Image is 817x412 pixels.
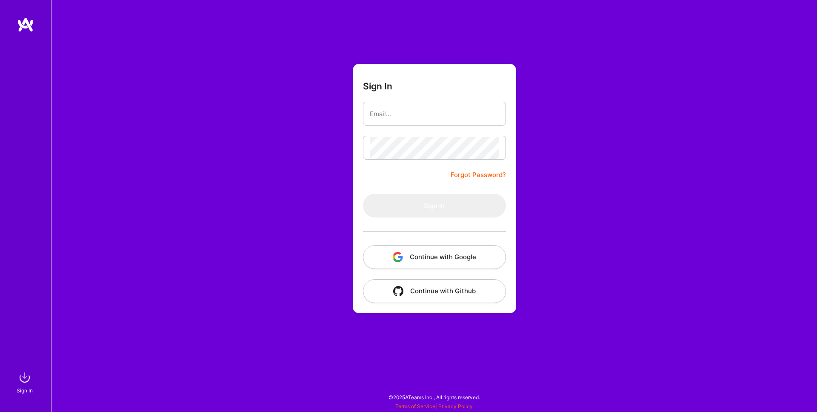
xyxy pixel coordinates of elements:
[395,403,473,409] span: |
[393,252,403,262] img: icon
[18,369,33,395] a: sign inSign In
[363,245,506,269] button: Continue with Google
[16,369,33,386] img: sign in
[438,403,473,409] a: Privacy Policy
[451,170,506,180] a: Forgot Password?
[395,403,435,409] a: Terms of Service
[51,386,817,408] div: © 2025 ATeams Inc., All rights reserved.
[17,17,34,32] img: logo
[363,81,392,92] h3: Sign In
[363,194,506,217] button: Sign In
[363,279,506,303] button: Continue with Github
[17,386,33,395] div: Sign In
[370,103,499,125] input: Email...
[393,286,403,296] img: icon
